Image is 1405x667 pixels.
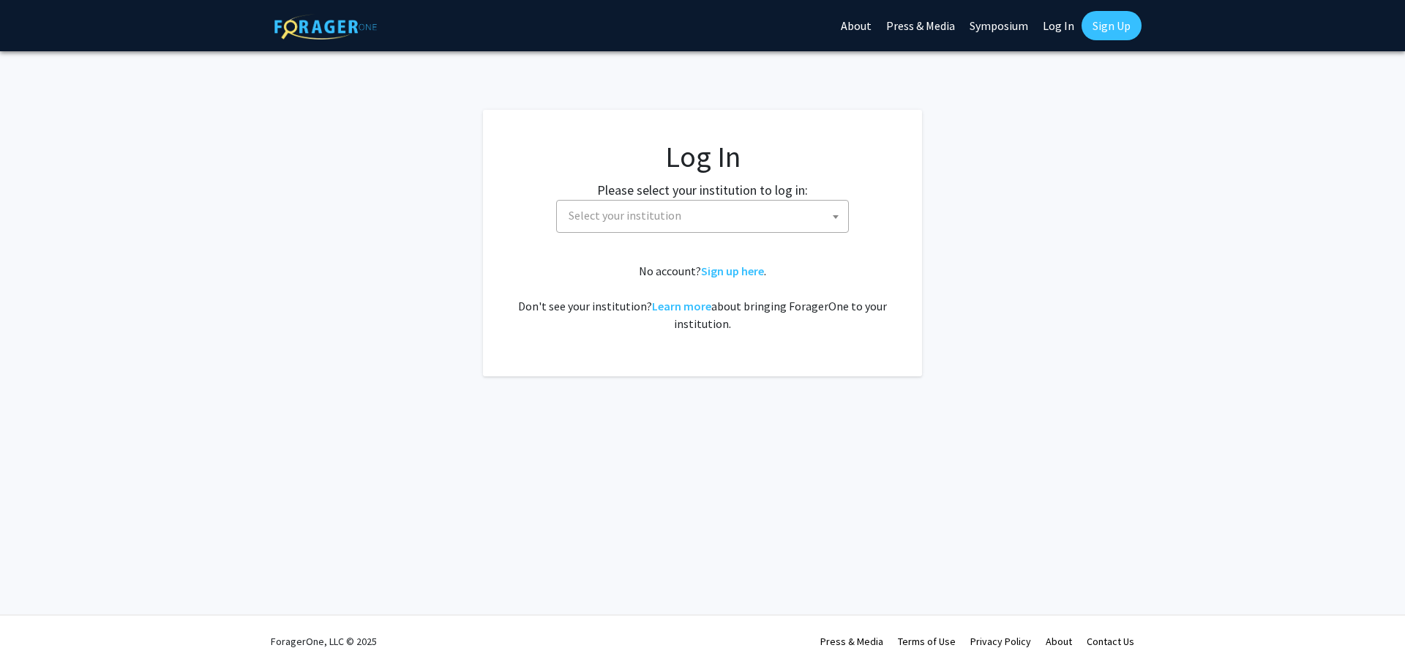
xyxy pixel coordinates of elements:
a: Press & Media [820,635,883,648]
span: Select your institution [556,200,849,233]
div: ForagerOne, LLC © 2025 [271,616,377,667]
a: Contact Us [1087,635,1134,648]
a: Sign up here [701,264,764,278]
label: Please select your institution to log in: [597,180,808,200]
a: Privacy Policy [970,635,1031,648]
img: ForagerOne Logo [274,14,377,40]
a: About [1046,635,1072,648]
span: Select your institution [563,201,848,231]
span: Select your institution [569,208,681,223]
h1: Log In [512,139,893,174]
a: Terms of Use [898,635,956,648]
a: Sign Up [1082,11,1142,40]
a: Learn more about bringing ForagerOne to your institution [652,299,711,313]
div: No account? . Don't see your institution? about bringing ForagerOne to your institution. [512,262,893,332]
